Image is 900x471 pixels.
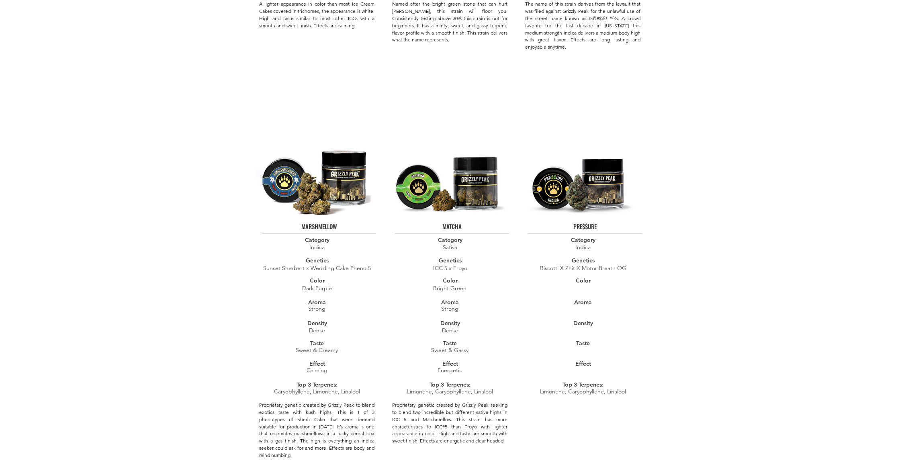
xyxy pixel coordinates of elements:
span: Taste [443,340,457,347]
span: The name of this strain derives from the lawsuit that was filed against Grizzly Peak for the unla... [525,1,640,50]
span: Bright Green [433,285,466,292]
span: Calming [307,367,327,374]
span: MATCHA [442,222,462,231]
span: Sweet & Gassy [431,346,468,354]
span: Sativa [443,244,457,251]
span: Indica [309,244,325,251]
span: Proprietary genetic created by Grizzly Peak to blend exotics taste with kush highs. This is 1 of ... [259,402,374,458]
img: PRE$$URE [519,136,642,217]
img: MATCHA [386,136,509,217]
span: PRE$$URE [573,222,597,231]
span: Effect [309,360,325,367]
span: Named after the bright green stone that can hurt [PERSON_NAME], this strain will floor you. Consi... [392,1,507,43]
span: Category [305,236,329,244]
span: Proprietary genetic created by Grizzly Peak seeking to blend two incredible but different sativa ... [392,402,507,444]
span: Taste [576,340,590,347]
span: Genetics [439,257,462,264]
span: Density [307,319,327,327]
span: Effect [442,360,458,367]
span: Density [440,319,460,327]
span: Energetic [438,367,462,374]
span: Taste [310,340,324,347]
span: Density [573,319,593,327]
span: Dense [309,327,325,334]
span: Top 3 Terpenes: [430,381,470,388]
span: Caryophyllene, Limonene, Linalool [274,388,360,395]
span: Dark Purple [302,285,332,292]
span: Limonene, Caryophyllene, Linalool [407,388,493,395]
span: Genetics [572,257,595,264]
span: Sweet & Creamy [296,346,338,354]
span: Aroma [441,299,459,306]
span: Biscotti X Zhit X Motor Breath OG [540,264,626,272]
span: Aroma [308,299,326,306]
span: Indica [575,244,591,251]
span: Limonene, Caryophyllene, Linalool [540,388,626,395]
span: Color [310,277,325,284]
span: ICC 5 x Froyo [433,264,467,272]
span: Color [443,277,458,284]
span: Genetics [306,257,329,264]
span: Color [576,277,591,284]
span: Dense [442,327,458,334]
span: Effect [575,360,591,367]
img: MARSHMELLOW [253,136,376,217]
span: Top 3 Terpenes: [297,381,337,388]
span: Category [438,236,462,244]
span: Strong [441,305,458,312]
span: Category [571,236,595,244]
span: Strong [308,305,325,312]
span: Top 3 Terpenes: [562,381,603,388]
span: A lighter appearance in color than most Ice Cream Cakes covered in trichomes, the appearance is w... [259,1,374,28]
span: Sunset Sherbert x Wedding Cake Pheno 5 [263,264,371,272]
span: Aroma [574,299,592,306]
span: MARSHMELLOW [301,222,337,231]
